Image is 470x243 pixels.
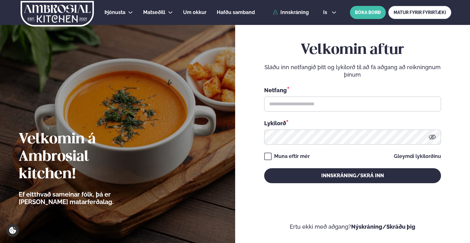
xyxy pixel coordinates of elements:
[217,9,255,15] span: Hafðu samband
[264,64,441,79] p: Sláðu inn netfangið þitt og lykilorð til að fá aðgang að reikningnum þínum
[254,223,452,231] p: Ertu ekki með aðgang?
[183,9,206,15] span: Um okkur
[264,41,441,59] h2: Velkomin aftur
[6,224,19,237] a: Cookie settings
[394,154,441,159] a: Gleymdi lykilorðinu
[264,119,441,127] div: Lykilorð
[350,6,386,19] button: BÓKA BORÐ
[318,10,342,15] button: is
[264,86,441,94] div: Netfang
[388,6,451,19] a: MATUR FYRIR FYRIRTÆKI
[264,168,441,183] button: Innskráning/Skrá inn
[323,10,329,15] span: is
[273,10,309,15] a: Innskráning
[143,9,165,16] a: Matseðill
[104,9,125,16] a: Þjónusta
[19,131,148,183] h2: Velkomin á Ambrosial kitchen!
[351,223,415,230] a: Nýskráning/Skráðu þig
[183,9,206,16] a: Um okkur
[217,9,255,16] a: Hafðu samband
[20,1,94,26] img: logo
[143,9,165,15] span: Matseðill
[19,191,148,206] p: Ef eitthvað sameinar fólk, þá er [PERSON_NAME] matarferðalag.
[104,9,125,15] span: Þjónusta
